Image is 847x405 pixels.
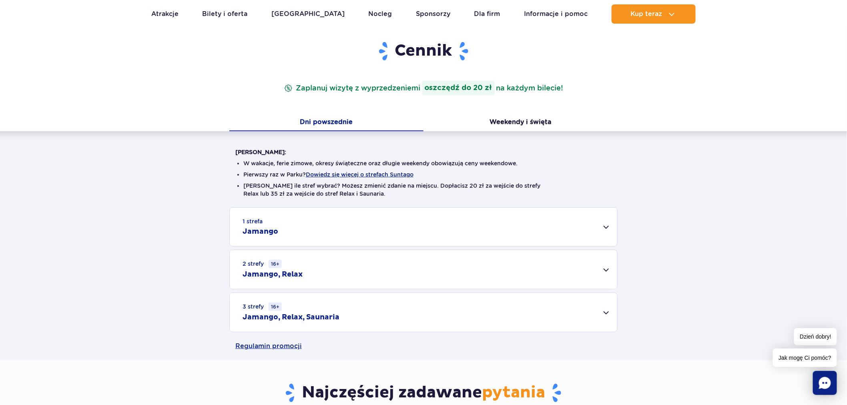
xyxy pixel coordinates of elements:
[229,114,423,131] button: Dni powszednie
[813,371,837,395] div: Chat
[243,260,282,268] small: 2 strefy
[243,182,604,198] li: [PERSON_NAME] ile stref wybrać? Możesz zmienić zdanie na miejscu. Dopłacisz 20 zł za wejście do s...
[243,170,604,178] li: Pierwszy raz w Parku?
[630,10,662,18] span: Kup teraz
[203,4,248,24] a: Bilety i oferta
[612,4,696,24] button: Kup teraz
[235,149,286,155] strong: [PERSON_NAME]:
[416,4,450,24] a: Sponsorzy
[794,328,837,345] span: Dzień dobry!
[306,171,413,178] button: Dowiedz się więcej o strefach Suntago
[271,4,345,24] a: [GEOGRAPHIC_DATA]
[423,114,618,131] button: Weekendy i święta
[474,4,500,24] a: Dla firm
[269,303,282,311] small: 16+
[243,303,282,311] small: 3 strefy
[524,4,588,24] a: Informacje i pomoc
[482,383,545,403] span: pytania
[422,81,495,95] strong: oszczędź do 20 zł
[243,217,263,225] small: 1 strefa
[235,41,612,62] h1: Cennik
[369,4,392,24] a: Nocleg
[269,260,282,268] small: 16+
[243,313,339,322] h2: Jamango, Relax, Saunaria
[235,383,612,403] h3: Najczęściej zadawane
[151,4,179,24] a: Atrakcje
[243,159,604,167] li: W wakacje, ferie zimowe, okresy świąteczne oraz długie weekendy obowiązują ceny weekendowe.
[773,349,837,367] span: Jak mogę Ci pomóc?
[235,332,612,360] a: Regulamin promocji
[243,270,303,279] h2: Jamango, Relax
[243,227,278,237] h2: Jamango
[283,81,565,95] p: Zaplanuj wizytę z wyprzedzeniem na każdym bilecie!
